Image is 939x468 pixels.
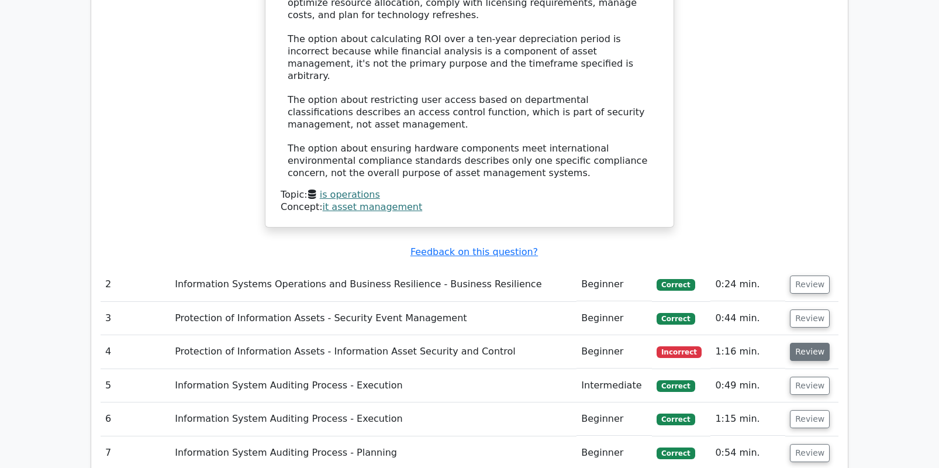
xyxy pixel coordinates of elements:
td: 0:44 min. [710,302,785,335]
div: Topic: [281,189,658,201]
td: Protection of Information Assets - Security Event Management [170,302,576,335]
td: 1:15 min. [710,402,785,436]
button: Review [790,343,830,361]
td: Information System Auditing Process - Execution [170,402,576,436]
span: Correct [657,279,695,291]
td: 0:49 min. [710,369,785,402]
div: Concept: [281,201,658,214]
a: Feedback on this question? [410,246,538,257]
button: Review [790,377,830,395]
td: Beginner [576,302,652,335]
td: 0:24 min. [710,268,785,301]
span: Correct [657,380,695,392]
td: Information System Auditing Process - Execution [170,369,576,402]
td: Beginner [576,335,652,369]
span: Correct [657,414,695,425]
a: is operations [320,189,380,200]
td: Information Systems Operations and Business Resilience - Business Resilience [170,268,576,301]
button: Review [790,444,830,462]
span: Correct [657,313,695,325]
td: 1:16 min. [710,335,785,369]
span: Incorrect [657,346,702,358]
td: Intermediate [576,369,652,402]
td: Protection of Information Assets - Information Asset Security and Control [170,335,576,369]
td: 5 [101,369,170,402]
td: Beginner [576,402,652,436]
td: 4 [101,335,170,369]
button: Review [790,410,830,428]
td: 3 [101,302,170,335]
td: 2 [101,268,170,301]
button: Review [790,309,830,328]
td: 6 [101,402,170,436]
button: Review [790,276,830,294]
span: Correct [657,448,695,459]
a: it asset management [323,201,423,212]
td: Beginner [576,268,652,301]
